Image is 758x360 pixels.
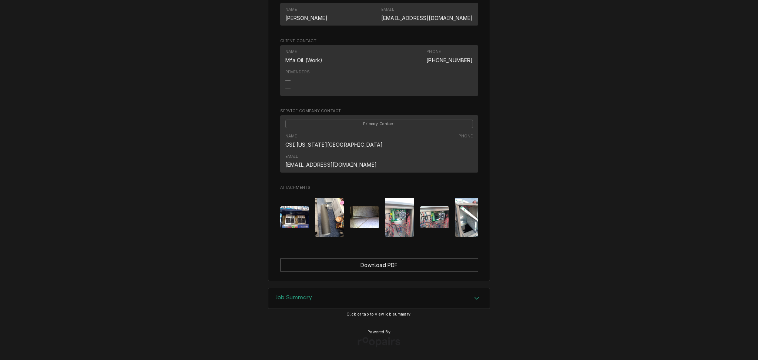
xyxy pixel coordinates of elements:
[285,161,377,168] a: [EMAIL_ADDRESS][DOMAIN_NAME]
[285,120,473,128] span: Primary Contact
[280,45,478,99] div: Client Contact List
[285,154,377,169] div: Email
[280,115,478,172] div: Contact
[280,192,478,243] span: Attachments
[381,7,394,13] div: Email
[280,38,478,44] span: Client Contact
[426,49,473,64] div: Phone
[268,288,490,309] div: Accordion Header
[285,84,291,92] div: —
[426,57,473,63] a: [PHONE_NUMBER]
[385,198,414,237] img: iWEviJJQXKL0ZIKQQT52
[420,206,449,228] img: iMMZrvFQXGoDCtip8ofz
[285,49,297,55] div: Name
[459,133,473,148] div: Phone
[280,185,478,243] div: Attachments
[285,76,291,84] div: —
[426,49,441,55] div: Phone
[280,38,478,99] div: Client Contact
[285,154,298,160] div: Email
[285,7,297,13] div: Name
[280,115,478,176] div: Service Company Contact List
[350,206,379,228] img: IbPeYBp3Qn6xY9VQP6jz
[285,49,322,64] div: Name
[285,14,328,22] div: [PERSON_NAME]
[280,258,478,272] div: Button Group
[280,108,478,176] div: Service Company Contact
[285,133,297,139] div: Name
[285,141,383,149] div: CSI [US_STATE][GEOGRAPHIC_DATA]
[381,15,473,21] a: [EMAIL_ADDRESS][DOMAIN_NAME]
[280,3,478,26] div: Contact
[280,45,478,96] div: Contact
[268,288,490,309] div: Job Summary
[280,258,478,272] button: Download PDF
[268,288,490,309] button: Accordion Details Expand Trigger
[285,56,322,64] div: Mfa Oil (Work)
[280,258,478,272] div: Button Group Row
[285,69,310,92] div: Reminders
[459,133,473,139] div: Phone
[368,329,390,335] span: Powered By
[285,133,383,148] div: Name
[280,108,478,114] span: Service Company Contact
[280,206,309,228] img: 59XAIhaOTWOo9lWhIthk
[280,3,478,29] div: Job Contact List
[276,294,312,301] h3: Job Summary
[352,331,406,353] img: Roopairs
[285,7,328,21] div: Name
[285,119,473,128] div: Primary
[285,69,310,75] div: Reminders
[315,198,344,237] img: p2fNPLleRrWvAhBNEFOF
[280,185,478,191] span: Attachments
[455,198,484,237] img: 8DGXXGdMRYavVZIk9Uce
[381,7,473,21] div: Email
[346,312,412,317] span: Click or tap to view job summary.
